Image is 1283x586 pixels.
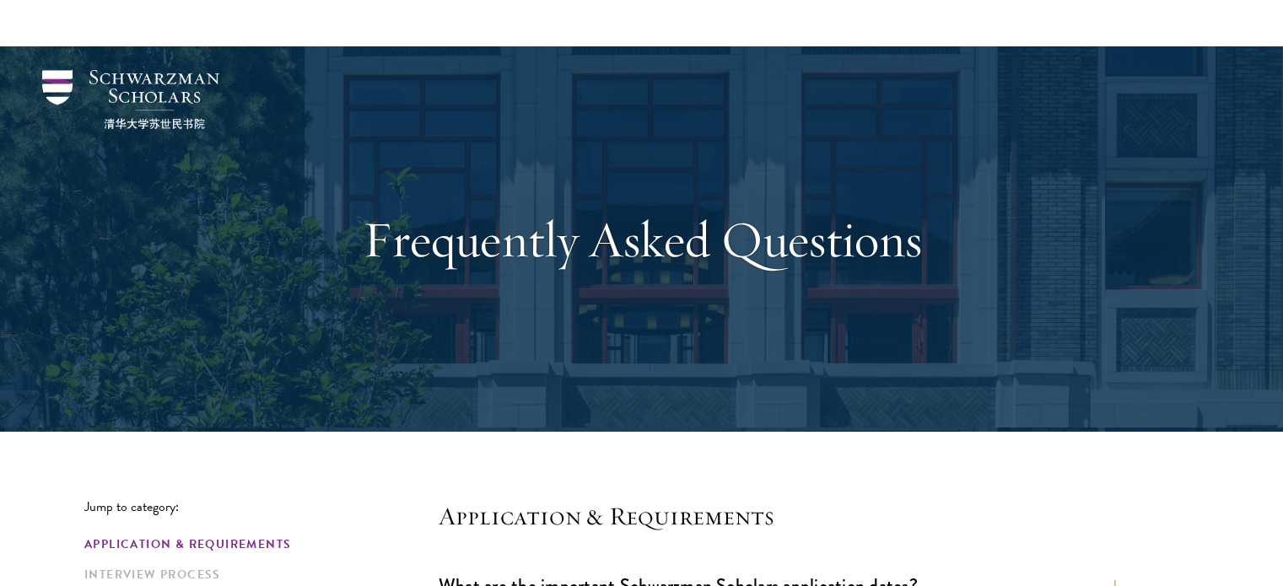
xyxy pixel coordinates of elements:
a: Interview Process [84,566,429,583]
a: Application & Requirements [84,535,429,553]
h1: Frequently Asked Questions [351,209,933,270]
p: Jump to category: [84,499,439,514]
h4: Application & Requirements [439,499,1122,533]
img: Schwarzman Scholars [42,70,219,129]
